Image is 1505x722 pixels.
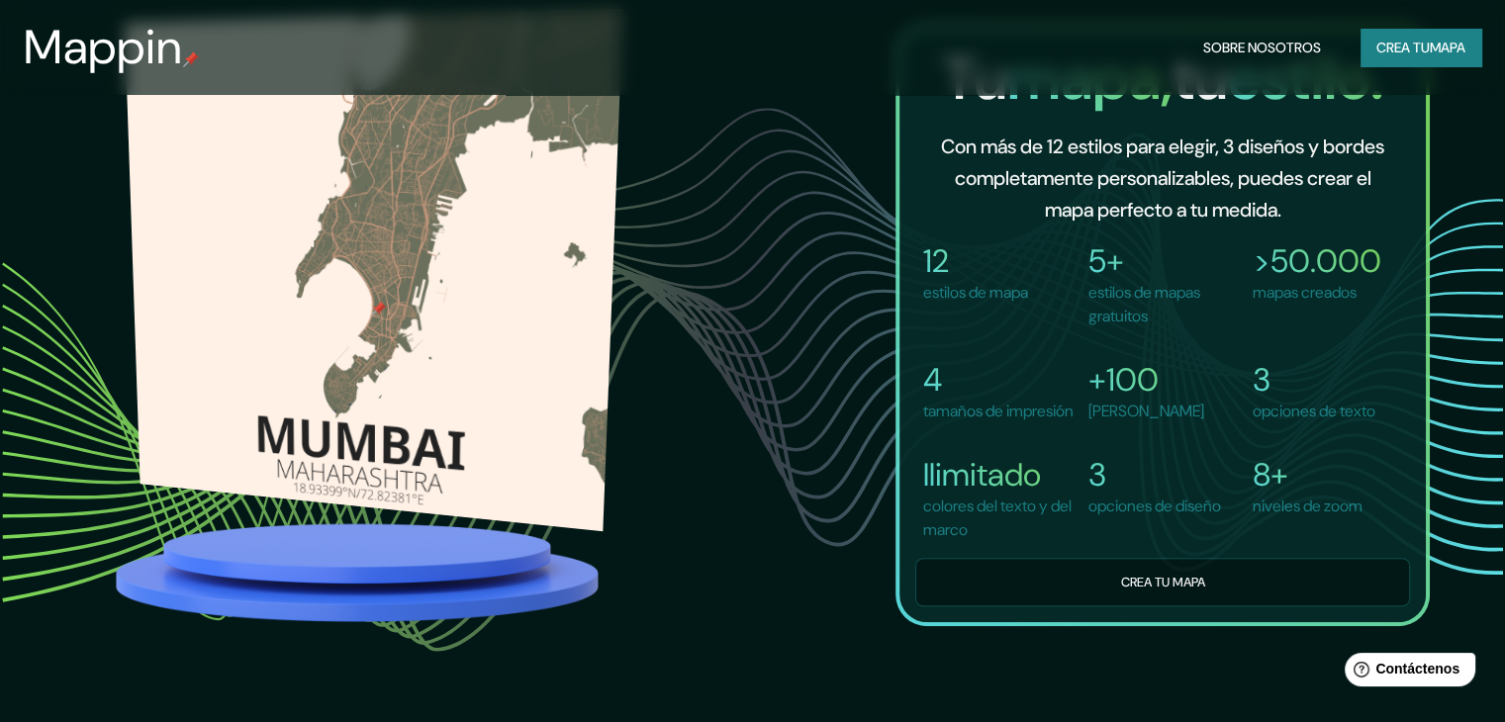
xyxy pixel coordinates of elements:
font: Crea tu mapa [1120,573,1204,589]
font: colores del texto y del marco [923,496,1072,540]
font: 3 [1253,359,1270,401]
font: 4 [923,359,942,401]
font: mapas creados [1253,282,1357,303]
font: Ilimitado [923,454,1041,496]
font: 8+ [1253,454,1288,496]
font: 3 [1088,454,1106,496]
button: Crea tumapa [1361,29,1481,66]
img: platform.png [110,517,605,627]
button: Crea tu mapa [915,558,1410,606]
font: tamaños de impresión [923,401,1074,421]
font: opciones de diseño [1088,496,1221,516]
font: estilos de mapas gratuitos [1088,282,1200,326]
font: 5+ [1088,240,1124,282]
font: >50.000 [1253,240,1381,282]
font: Con más de 12 estilos para elegir, 3 diseños y bordes completamente personalizables, puedes crear... [941,134,1384,223]
font: estilos de mapa [923,282,1028,303]
font: opciones de texto [1253,401,1375,421]
font: Sobre nosotros [1203,39,1321,56]
font: 12 [923,240,949,282]
font: niveles de zoom [1253,496,1363,516]
img: pin de mapeo [183,51,199,67]
font: [PERSON_NAME] [1088,401,1204,421]
font: Mappin [24,16,183,78]
font: +100 [1088,359,1159,401]
button: Sobre nosotros [1195,29,1329,66]
font: mapa [1430,39,1465,56]
iframe: Lanzador de widgets de ayuda [1329,645,1483,700]
font: Crea tu [1376,39,1430,56]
